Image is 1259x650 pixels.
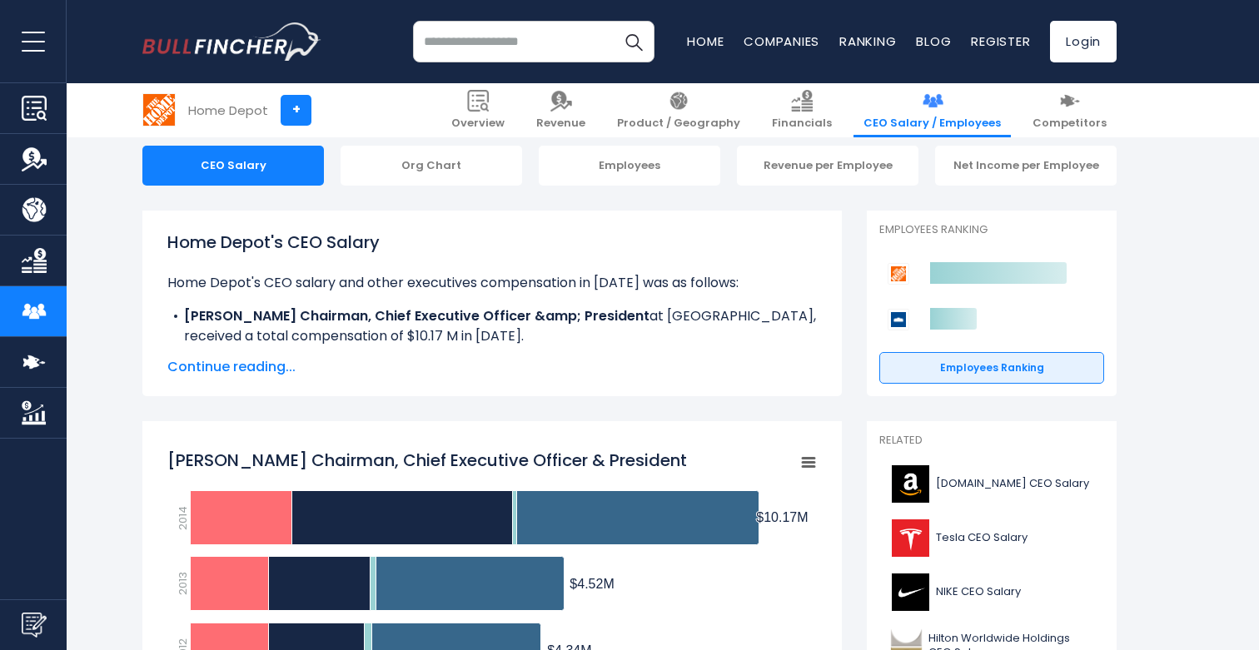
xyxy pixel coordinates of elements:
div: Net Income per Employee [935,146,1117,186]
a: Ranking [839,32,896,50]
a: Companies [744,32,819,50]
img: AMZN logo [889,465,931,503]
p: Employees Ranking [879,223,1104,237]
a: Employees Ranking [879,352,1104,384]
div: CEO Salary [142,146,324,186]
a: NIKE CEO Salary [879,569,1104,615]
p: Home Depot's CEO salary and other executives compensation in [DATE] was as follows: [167,273,817,293]
a: Blog [916,32,951,50]
span: Financials [772,117,832,131]
span: Competitors [1033,117,1107,131]
span: CEO Salary / Employees [863,117,1001,131]
text: 2014 [175,506,191,530]
a: Product / Geography [607,83,750,137]
span: Overview [451,117,505,131]
a: Revenue [526,83,595,137]
img: bullfincher logo [142,22,321,61]
div: Employees [539,146,720,186]
img: HD logo [143,94,175,126]
img: TSLA logo [889,519,931,557]
a: Home [687,32,724,50]
a: + [281,95,311,126]
a: Financials [762,83,842,137]
div: Org Chart [341,146,522,186]
li: at [GEOGRAPHIC_DATA], received a total compensation of $10.17 M in [DATE]. [167,306,817,346]
a: Register [971,32,1030,50]
span: Tesla CEO Salary [936,531,1028,545]
b: [PERSON_NAME] Chairman, Chief Executive Officer &amp; President [184,306,649,325]
a: Go to homepage [142,22,321,61]
tspan: $10.17M [756,510,808,524]
img: NKE logo [889,573,931,611]
tspan: $4.52M [570,577,614,591]
div: Home Depot [188,101,268,120]
span: Product / Geography [617,117,740,131]
h1: Home Depot's CEO Salary [167,230,817,255]
img: Home Depot competitors logo [888,263,909,285]
div: Revenue per Employee [737,146,918,186]
span: Continue reading... [167,357,817,377]
tspan: [PERSON_NAME] Chairman, Chief Executive Officer & President [167,449,687,472]
a: Overview [441,83,515,137]
p: Related [879,434,1104,448]
button: Search [613,21,654,62]
img: Lowe's Companies competitors logo [888,309,909,330]
a: Competitors [1023,83,1117,137]
a: Tesla CEO Salary [879,515,1104,561]
span: NIKE CEO Salary [936,585,1021,599]
text: 2013 [175,572,191,595]
span: Revenue [536,117,585,131]
a: Login [1050,21,1117,62]
a: [DOMAIN_NAME] CEO Salary [879,461,1104,507]
span: [DOMAIN_NAME] CEO Salary [936,477,1089,491]
a: CEO Salary / Employees [853,83,1011,137]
